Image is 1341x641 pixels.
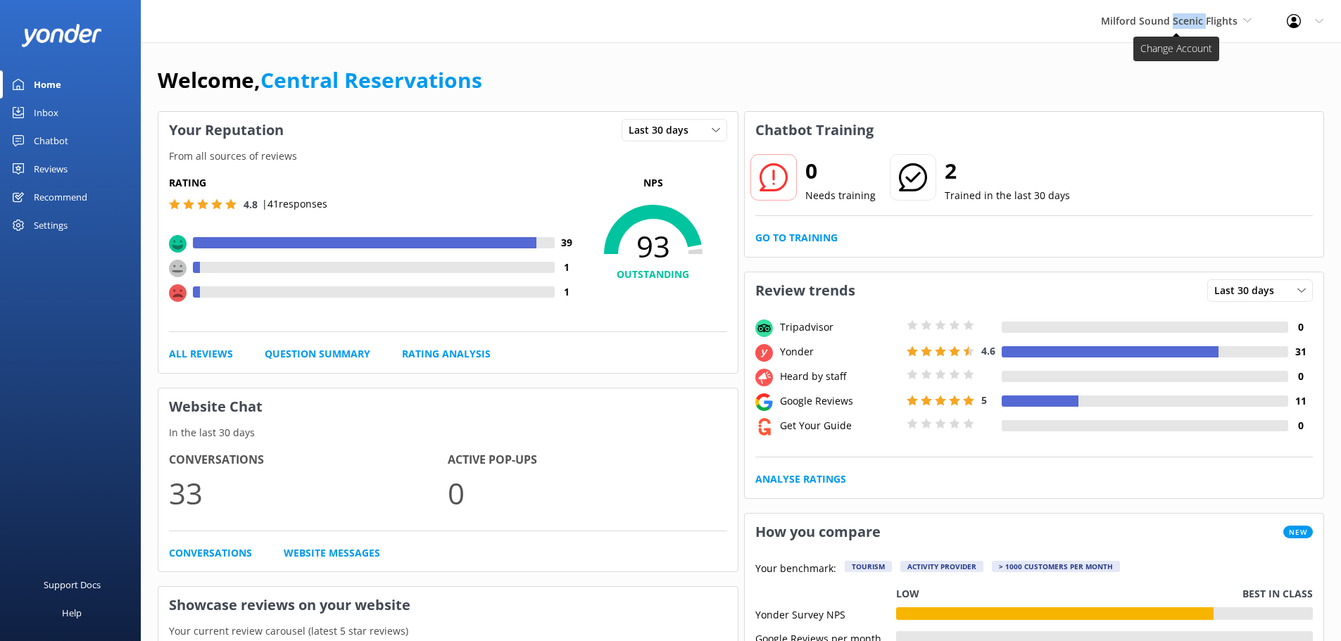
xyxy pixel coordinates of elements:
[34,127,68,155] div: Chatbot
[262,196,327,212] p: | 41 responses
[1242,586,1313,602] p: Best in class
[21,24,102,47] img: yonder-white-logo.png
[579,175,727,191] p: NPS
[1288,319,1313,335] h4: 0
[900,561,983,572] div: Activity Provider
[745,514,891,550] h3: How you compare
[776,344,903,360] div: Yonder
[448,451,726,469] h4: Active Pop-ups
[755,607,896,620] div: Yonder Survey NPS
[555,235,579,250] h4: 39
[1101,14,1238,27] span: Milford Sound Scenic Flights
[1288,369,1313,384] h4: 0
[745,112,884,148] h3: Chatbot Training
[260,65,482,94] a: Central Reservations
[34,70,61,99] div: Home
[776,418,903,433] div: Get Your Guide
[158,112,294,148] h3: Your Reputation
[34,155,68,183] div: Reviews
[845,561,892,572] div: Tourism
[629,122,697,138] span: Last 30 days
[805,188,876,203] p: Needs training
[169,175,579,191] h5: Rating
[244,198,258,211] span: 4.8
[945,188,1070,203] p: Trained in the last 30 days
[776,393,903,409] div: Google Reviews
[805,154,876,188] h2: 0
[755,561,836,578] p: Your benchmark:
[745,272,866,309] h3: Review trends
[755,230,838,246] a: Go to Training
[265,346,370,362] a: Question Summary
[555,260,579,275] h4: 1
[1283,526,1313,538] span: New
[158,623,738,639] p: Your current review carousel (latest 5 star reviews)
[62,599,82,627] div: Help
[169,346,233,362] a: All Reviews
[992,561,1120,572] div: > 1000 customers per month
[579,267,727,282] h4: OUTSTANDING
[34,211,68,239] div: Settings
[34,99,58,127] div: Inbox
[555,284,579,300] h4: 1
[945,154,1070,188] h2: 2
[169,545,252,561] a: Conversations
[1288,418,1313,433] h4: 0
[158,425,738,440] p: In the last 30 days
[284,545,380,561] a: Website Messages
[34,183,87,211] div: Recommend
[1288,344,1313,360] h4: 31
[169,451,448,469] h4: Conversations
[776,319,903,335] div: Tripadvisor
[1288,393,1313,409] h4: 11
[158,587,738,623] h3: Showcase reviews on your website
[1214,283,1283,298] span: Last 30 days
[158,388,738,425] h3: Website Chat
[981,344,995,357] span: 4.6
[158,63,482,97] h1: Welcome,
[158,148,738,164] p: From all sources of reviews
[776,369,903,384] div: Heard by staff
[981,393,987,407] span: 5
[169,469,448,516] p: 33
[44,571,101,599] div: Support Docs
[448,469,726,516] p: 0
[896,586,919,602] p: Low
[579,229,727,264] span: 93
[402,346,491,362] a: Rating Analysis
[755,471,846,487] a: Analyse Ratings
